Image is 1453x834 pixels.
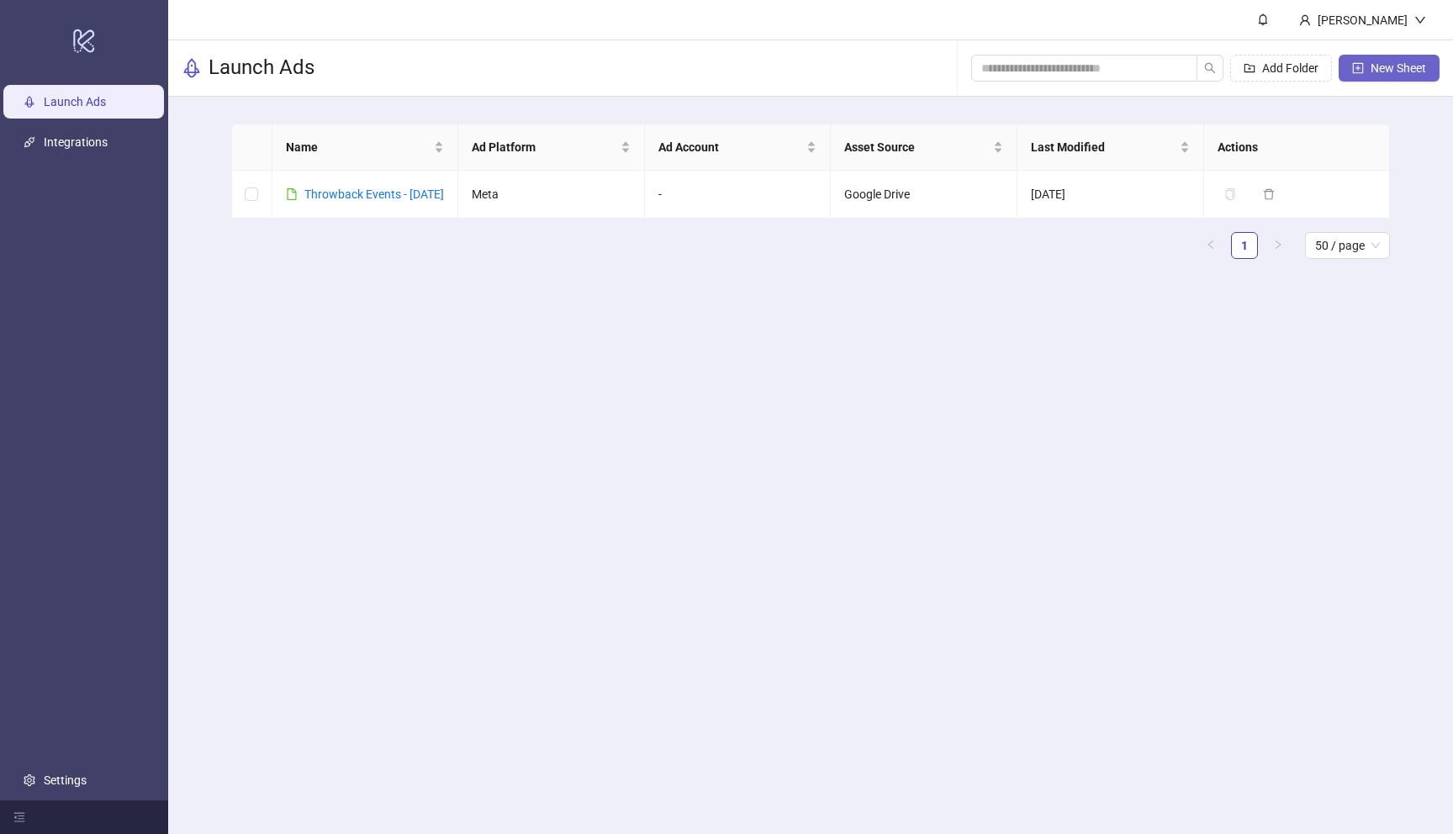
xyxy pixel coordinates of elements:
li: Previous Page [1197,232,1224,259]
span: menu-fold [13,811,25,823]
span: bell [1257,13,1269,25]
span: 50 / page [1315,233,1380,258]
a: Throwback Events - [DATE] [304,187,444,201]
button: left [1197,232,1224,259]
a: Settings [44,773,87,787]
h3: Launch Ads [209,55,314,82]
span: Asset Source [844,138,990,156]
span: search [1204,62,1216,74]
li: 1 [1231,232,1258,259]
span: Name [286,138,431,156]
button: New Sheet [1339,55,1440,82]
a: Integrations [44,135,108,149]
span: Add Folder [1262,61,1318,75]
button: right [1265,232,1292,259]
button: The sheet needs to be migrated before it can be duplicated. Please open the sheet to migrate it. [1218,184,1250,204]
span: Ad Platform [472,138,617,156]
a: Launch Ads [44,95,106,108]
span: folder-add [1244,62,1255,74]
th: Actions [1204,124,1391,171]
th: Asset Source [831,124,1017,171]
span: file [286,188,298,200]
span: down [1414,14,1426,26]
span: Ad Account [658,138,804,156]
th: Name [272,124,459,171]
th: Ad Platform [458,124,645,171]
td: Google Drive [831,171,1017,219]
span: right [1273,240,1283,250]
span: New Sheet [1371,61,1426,75]
td: Meta [458,171,645,219]
span: user [1299,14,1311,26]
span: plus-square [1352,62,1364,74]
td: [DATE] [1017,171,1204,219]
span: delete [1263,188,1275,200]
span: rocket [182,58,202,78]
td: - [645,171,832,219]
span: Last Modified [1031,138,1176,156]
div: [PERSON_NAME] [1311,11,1414,29]
span: left [1206,240,1216,250]
th: Last Modified [1017,124,1204,171]
li: Next Page [1265,232,1292,259]
th: Ad Account [645,124,832,171]
button: Add Folder [1230,55,1332,82]
a: 1 [1232,233,1257,258]
div: Page Size [1305,232,1390,259]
